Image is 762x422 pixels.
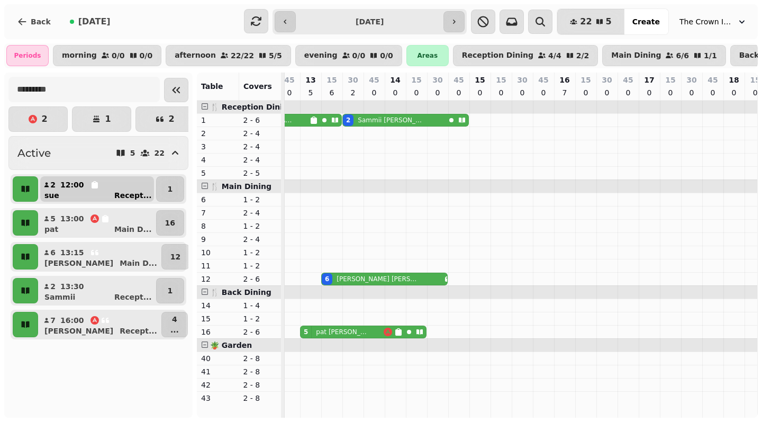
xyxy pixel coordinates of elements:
[665,75,675,85] p: 15
[130,149,135,157] p: 5
[40,244,159,270] button: 613:15[PERSON_NAME]Main D...
[41,115,47,123] p: 2
[538,75,548,85] p: 45
[390,75,400,85] p: 14
[112,52,125,59] p: 0 / 0
[453,75,464,85] p: 45
[623,75,633,85] p: 45
[632,18,660,25] span: Create
[709,87,717,98] p: 0
[602,75,612,85] p: 30
[60,179,84,190] p: 12:00
[243,234,277,245] p: 2 - 4
[284,75,294,85] p: 45
[611,51,661,60] p: Main Dining
[432,75,442,85] p: 30
[602,45,725,66] button: Main Dining6/61/1
[201,208,235,218] p: 7
[201,194,235,205] p: 6
[349,87,357,98] p: 2
[580,75,591,85] p: 15
[53,45,161,66] button: morning0/00/0
[455,87,463,98] p: 0
[50,179,56,190] p: 2
[676,52,689,59] p: 6 / 6
[750,75,760,85] p: 15
[453,45,598,66] button: Reception Dining4/42/2
[582,87,590,98] p: 0
[31,18,51,25] span: Back
[201,366,235,377] p: 41
[201,247,235,258] p: 10
[337,275,418,283] p: [PERSON_NAME] [PERSON_NAME]
[6,45,49,66] div: Periods
[155,149,165,157] p: 22
[170,314,179,325] p: 4
[295,45,402,66] button: evening0/00/0
[40,312,159,337] button: 716:00[PERSON_NAME]Recept...
[40,278,154,303] button: 213:30SammiiRecept...
[644,75,654,85] p: 17
[673,12,754,31] button: The Crown Inn
[60,281,84,292] p: 13:30
[243,221,277,231] p: 1 - 2
[243,261,277,271] p: 1 - 2
[243,168,277,178] p: 2 - 5
[61,9,119,34] button: [DATE]
[40,176,154,202] button: 212:00sueRecept...
[161,244,189,270] button: 12
[497,87,505,98] p: 0
[580,17,592,26] span: 22
[539,87,548,98] p: 0
[140,52,153,59] p: 0 / 0
[243,194,277,205] p: 1 - 2
[548,52,561,59] p: 4 / 4
[325,275,329,283] div: 6
[391,87,400,98] p: 0
[243,274,277,284] p: 2 - 6
[156,278,184,303] button: 1
[170,252,180,262] p: 12
[380,52,393,59] p: 0 / 0
[707,75,718,85] p: 45
[517,75,527,85] p: 30
[243,208,277,218] p: 2 - 4
[210,341,252,349] span: 🪴 Garden
[44,258,113,268] p: [PERSON_NAME]
[170,325,179,335] p: ...
[44,190,59,201] p: sue
[44,292,75,302] p: Sammii
[156,210,184,236] button: 16
[201,168,235,178] p: 5
[624,87,632,98] p: 0
[243,247,277,258] p: 1 - 2
[167,285,173,296] p: 1
[166,45,291,66] button: afternoon22/225/5
[305,75,315,85] p: 13
[687,87,696,98] p: 0
[156,176,184,202] button: 1
[201,141,235,152] p: 3
[304,328,308,336] div: 5
[135,106,195,132] button: 2
[44,224,58,235] p: pat
[269,52,282,59] p: 5 / 5
[201,115,235,125] p: 1
[72,106,131,132] button: 1
[168,115,174,123] p: 2
[161,312,188,337] button: 4...
[462,51,533,60] p: Reception Dining
[201,221,235,231] p: 8
[175,51,216,60] p: afternoon
[559,75,569,85] p: 16
[243,115,277,125] p: 2 - 6
[352,52,366,59] p: 0 / 0
[60,247,84,258] p: 13:15
[120,326,157,336] p: Recept ...
[201,380,235,390] p: 42
[210,182,271,191] span: 🍴 Main Dining
[624,9,668,34] button: Create
[560,87,569,98] p: 7
[475,75,485,85] p: 15
[210,103,293,111] span: 🍴 Reception Dining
